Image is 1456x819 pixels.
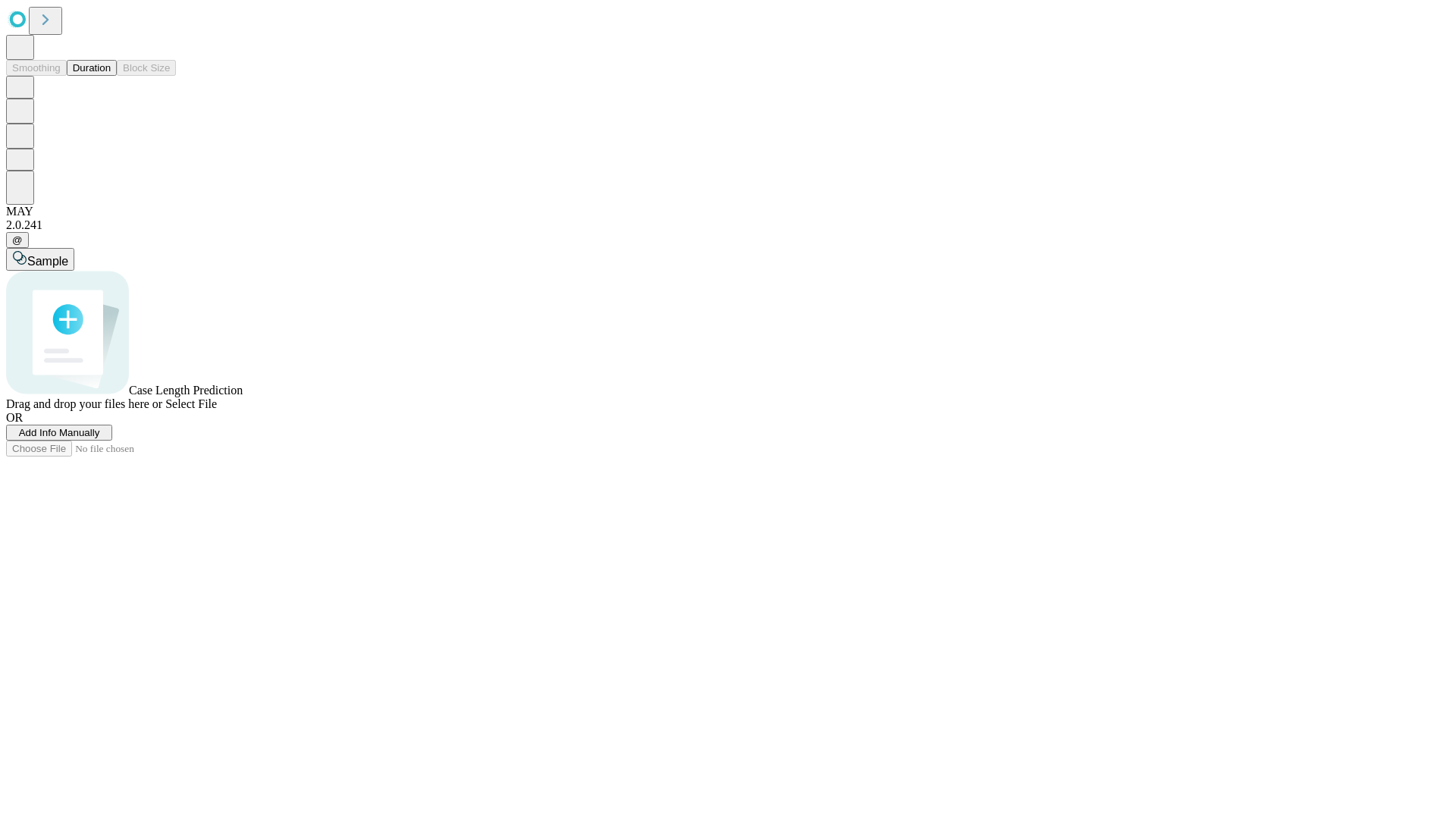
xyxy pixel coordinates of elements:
[6,205,1450,218] div: MAY
[19,427,100,438] span: Add Info Manually
[6,425,112,441] button: Add Info Manually
[6,411,23,424] span: OR
[129,384,243,397] span: Case Length Prediction
[67,60,117,76] button: Duration
[6,218,1450,232] div: 2.0.241
[6,397,162,410] span: Drag and drop your files here or
[6,232,29,248] button: @
[6,248,74,271] button: Sample
[165,397,217,410] span: Select File
[6,60,67,76] button: Smoothing
[117,60,176,76] button: Block Size
[12,234,23,246] span: @
[27,255,68,268] span: Sample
